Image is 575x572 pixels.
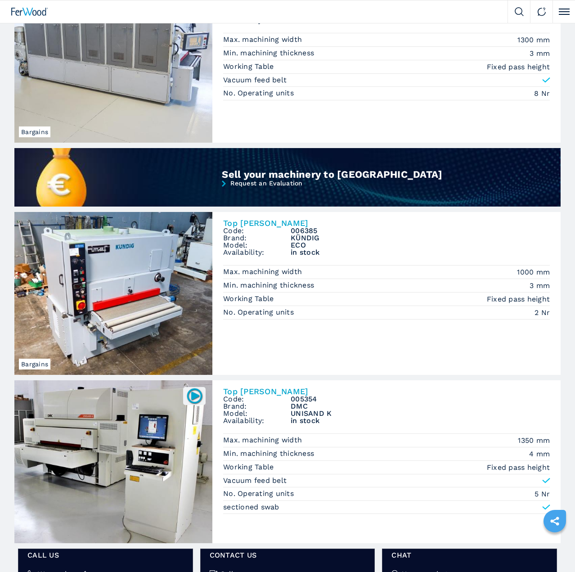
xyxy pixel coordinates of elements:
[223,387,550,396] h2: Top [PERSON_NAME]
[186,387,203,405] img: 005354
[291,417,550,424] span: in stock
[223,267,304,277] p: Max. machining width
[291,410,550,417] h3: UNISAND K
[223,35,304,45] p: Max. machining width
[291,396,550,403] h3: 005354
[517,35,550,45] em: 1300 mm
[223,410,291,417] span: Model:
[223,462,276,472] p: Working Table
[223,489,296,499] p: No. Operating units
[391,552,548,559] span: Chat
[223,417,291,424] span: Availability:
[223,227,291,234] span: Code:
[223,435,304,445] p: Max. machining width
[535,489,550,499] em: 5 Nr
[210,552,366,559] span: CONTACT US
[223,48,316,58] p: Min. machining thickness
[19,126,50,137] span: Bargains
[223,75,287,85] p: Vacuum feed belt
[223,219,550,227] h2: Top [PERSON_NAME]
[14,212,212,375] img: Top Sanders KÜNDIG ECO
[223,502,279,512] p: sectioned swab
[223,88,296,98] p: No. Operating units
[223,17,291,24] span: Availability:
[291,234,550,242] h3: KÜNDIG
[223,307,296,317] p: No. Operating units
[291,249,550,256] span: in stock
[515,7,524,16] img: Search
[487,462,550,473] em: Fixed pass height
[14,380,212,543] img: Top Sanders DMC UNISAND K
[19,359,50,369] span: Bargains
[223,280,316,290] p: Min. machining thickness
[537,531,568,565] iframe: Chat
[487,62,550,72] em: Fixed pass height
[553,0,575,23] button: Click to toggle menu
[223,396,291,403] span: Code:
[291,242,550,249] h3: ECO
[14,212,561,375] a: Top Sanders KÜNDIG ECOBargainsTop [PERSON_NAME]Code:006385Brand:KÜNDIGModel:ECOAvailability:in st...
[529,449,550,459] em: 4 mm
[14,380,561,543] a: Top Sanders DMC UNISAND K005354Top [PERSON_NAME]Code:005354Brand:DMCModel:UNISAND KAvailability:i...
[223,234,291,242] span: Brand:
[534,88,550,99] em: 8 Nr
[223,242,291,249] span: Model:
[223,449,316,459] p: Min. machining thickness
[223,476,287,486] p: Vacuum feed belt
[223,294,276,304] p: Working Table
[544,510,566,532] a: sharethis
[223,62,276,72] p: Working Table
[291,227,550,234] h3: 006385
[222,170,561,180] div: Sell your machinery to [GEOGRAPHIC_DATA]
[27,552,184,559] span: Call us
[530,280,550,291] em: 3 mm
[291,17,550,24] span: in stock
[487,294,550,304] em: Fixed pass height
[530,48,550,59] em: 3 mm
[223,249,291,256] span: Availability:
[223,403,291,410] span: Brand:
[291,403,550,410] h3: DMC
[537,7,546,16] img: Contact us
[11,8,48,16] img: Ferwood
[14,180,561,214] a: Request an Evaluation
[518,435,550,446] em: 1350 mm
[517,267,550,277] em: 1000 mm
[535,307,550,318] em: 2 Nr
